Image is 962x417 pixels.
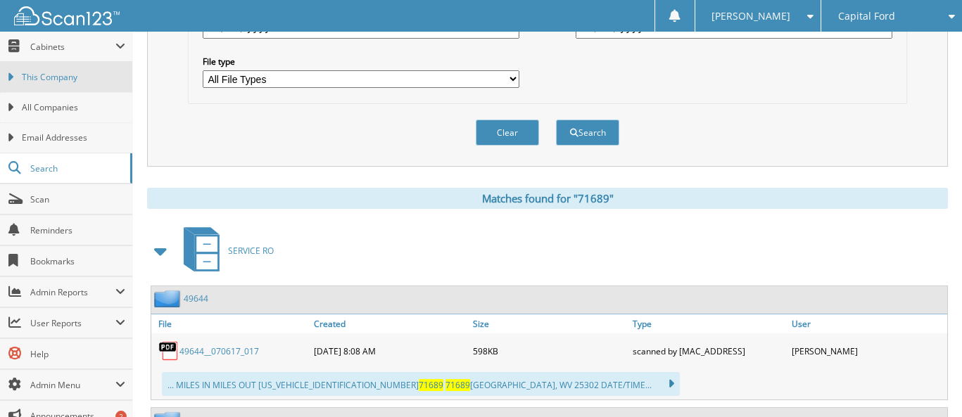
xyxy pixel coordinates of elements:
span: User Reports [30,317,115,329]
div: scanned by [MAC_ADDRESS] [629,337,788,365]
label: File type [203,56,519,68]
img: folder2.png [154,290,184,307]
span: Cabinets [30,41,115,53]
div: [PERSON_NAME] [788,337,947,365]
span: Search [30,162,123,174]
a: File [151,314,310,333]
div: [DATE] 8:08 AM [310,337,469,365]
span: Reminders [30,224,125,236]
a: Size [469,314,628,333]
a: Created [310,314,469,333]
span: Admin Menu [30,379,115,391]
button: Clear [476,120,539,146]
span: SERVICE RO [228,245,274,257]
span: All Companies [22,101,125,114]
span: This Company [22,71,125,84]
a: 49644 [184,293,208,304]
span: Help [30,348,125,360]
a: User [788,314,947,333]
span: 71689 [445,379,470,391]
img: PDF.png [158,340,179,361]
iframe: Chat Widget [892,349,962,417]
span: [PERSON_NAME] [711,12,790,20]
button: Search [556,120,619,146]
span: 71689 [419,379,443,391]
span: Email Addresses [22,131,125,144]
span: Bookmarks [30,255,125,267]
a: Type [629,314,788,333]
a: SERVICE RO [175,223,274,278]
img: scan123-logo-white.svg [14,6,120,25]
a: 49644__070617_017 [179,345,259,357]
div: Matches found for "71689" [147,188,948,209]
span: Scan [30,193,125,205]
span: Capital Ford [838,12,895,20]
span: Admin Reports [30,286,115,298]
div: ... MILES IN MILES OUT [US_VEHICLE_IDENTIFICATION_NUMBER] [GEOGRAPHIC_DATA], WV 25302 DATE/TIME... [162,372,680,396]
div: 598KB [469,337,628,365]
